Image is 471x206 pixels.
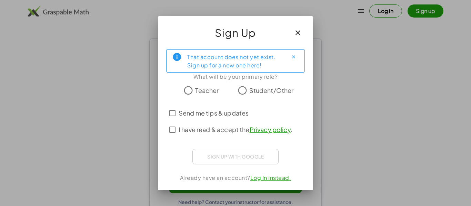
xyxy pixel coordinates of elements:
[249,86,294,95] span: Student/Other
[215,24,256,41] span: Sign Up
[195,86,219,95] span: Teacher
[250,174,291,181] a: Log In instead.
[179,125,292,134] span: I have read & accept the .
[179,108,249,118] span: Send me tips & updates
[250,126,291,133] a: Privacy policy
[288,52,299,63] button: Close
[166,174,305,182] div: Already have an account?
[166,73,305,81] div: What will be your primary role?
[187,52,282,69] div: That account does not yet exist. Sign up for a new one here!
